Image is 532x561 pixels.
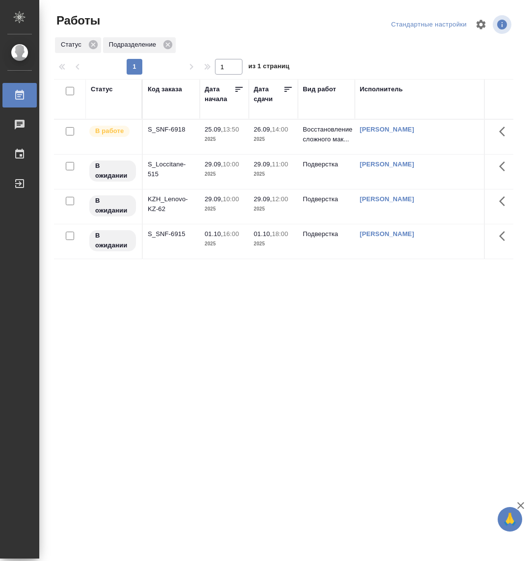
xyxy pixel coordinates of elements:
[95,196,130,215] p: В ожидании
[223,160,239,168] p: 10:00
[360,160,414,168] a: [PERSON_NAME]
[205,230,223,238] p: 01.10,
[91,84,113,94] div: Статус
[254,134,293,144] p: 2025
[54,13,100,28] span: Работы
[148,125,195,134] div: S_SNF-6918
[272,160,288,168] p: 11:00
[148,229,195,239] div: S_SNF-6915
[95,161,130,181] p: В ожидании
[254,239,293,249] p: 2025
[254,160,272,168] p: 29.09,
[88,125,137,138] div: Исполнитель выполняет работу
[148,84,182,94] div: Код заказа
[360,230,414,238] a: [PERSON_NAME]
[254,169,293,179] p: 2025
[205,84,234,104] div: Дата начала
[205,195,223,203] p: 29.09,
[148,194,195,214] div: KZH_Lenovo-KZ-62
[498,507,522,532] button: 🙏
[88,160,137,183] div: Исполнитель назначен, приступать к работе пока рано
[389,17,469,32] div: split button
[272,230,288,238] p: 18:00
[223,230,239,238] p: 16:00
[493,120,517,143] button: Здесь прячутся важные кнопки
[61,40,85,50] p: Статус
[205,134,244,144] p: 2025
[360,126,414,133] a: [PERSON_NAME]
[205,204,244,214] p: 2025
[95,126,124,136] p: В работе
[493,224,517,248] button: Здесь прячутся важные кнопки
[254,195,272,203] p: 29.09,
[205,160,223,168] p: 29.09,
[205,169,244,179] p: 2025
[223,195,239,203] p: 10:00
[303,160,350,169] p: Подверстка
[360,84,403,94] div: Исполнитель
[303,194,350,204] p: Подверстка
[88,194,137,217] div: Исполнитель назначен, приступать к работе пока рано
[88,229,137,252] div: Исполнитель назначен, приступать к работе пока рано
[148,160,195,179] div: S_Loccitane-515
[205,126,223,133] p: 25.09,
[254,84,283,104] div: Дата сдачи
[303,229,350,239] p: Подверстка
[493,155,517,178] button: Здесь прячутся важные кнопки
[248,60,290,75] span: из 1 страниц
[303,84,336,94] div: Вид работ
[223,126,239,133] p: 13:50
[109,40,160,50] p: Подразделение
[303,125,350,144] p: Восстановление сложного мак...
[103,37,176,53] div: Подразделение
[272,126,288,133] p: 14:00
[254,230,272,238] p: 01.10,
[360,195,414,203] a: [PERSON_NAME]
[469,13,493,36] span: Настроить таблицу
[272,195,288,203] p: 12:00
[493,189,517,213] button: Здесь прячутся важные кнопки
[493,15,513,34] span: Посмотреть информацию
[254,126,272,133] p: 26.09,
[254,204,293,214] p: 2025
[502,509,518,530] span: 🙏
[95,231,130,250] p: В ожидании
[55,37,101,53] div: Статус
[205,239,244,249] p: 2025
